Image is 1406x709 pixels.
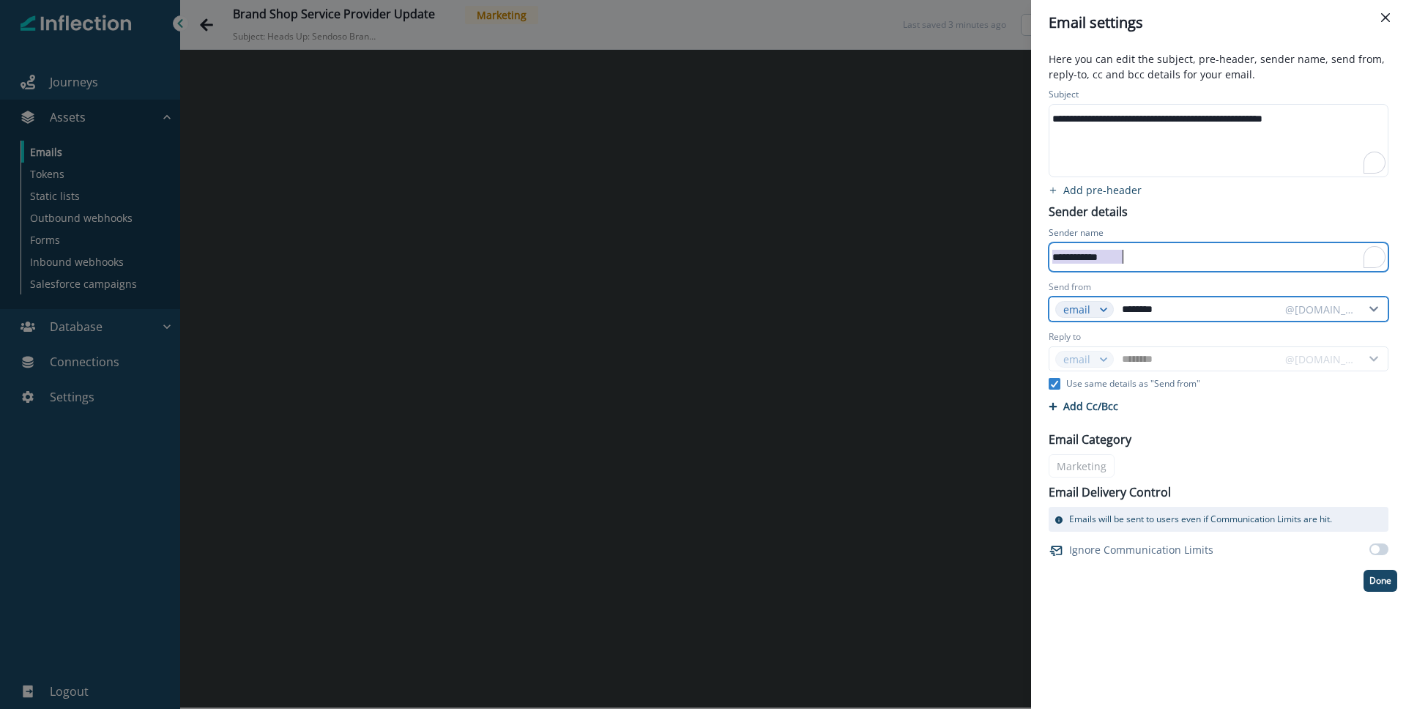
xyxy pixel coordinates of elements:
p: Sender details [1040,200,1137,220]
p: Done [1369,576,1391,586]
div: email [1063,302,1093,317]
label: Send from [1049,281,1091,294]
p: Email Delivery Control [1049,483,1171,501]
button: Add Cc/Bcc [1049,399,1118,413]
p: Email Category [1049,431,1131,448]
div: @[DOMAIN_NAME] [1285,302,1355,317]
p: Subject [1049,88,1079,104]
p: Ignore Communication Limits [1069,542,1213,557]
div: Email settings [1049,12,1388,34]
div: To enrich screen reader interactions, please activate Accessibility in Grammarly extension settings [1049,105,1385,177]
p: Here you can edit the subject, pre-header, sender name, send from, reply-to, cc and bcc details f... [1040,51,1397,85]
button: Done [1364,570,1397,592]
button: add preheader [1040,183,1150,197]
p: Use same details as "Send from" [1066,377,1200,390]
label: Reply to [1049,330,1081,344]
div: To enrich screen reader interactions, please activate Accessibility in Grammarly extension settings [1049,243,1385,271]
p: Emails will be sent to users even if Communication Limits are hit. [1069,513,1332,526]
p: Add pre-header [1063,183,1142,197]
button: Close [1374,6,1397,29]
p: Sender name [1049,226,1104,242]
